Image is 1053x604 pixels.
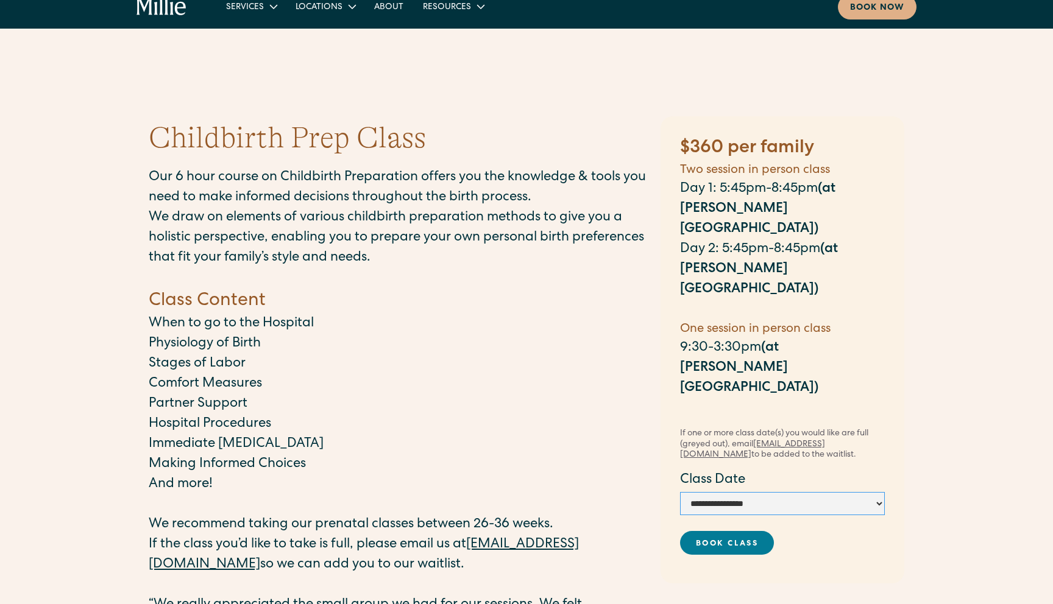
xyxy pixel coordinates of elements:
label: Class Date [680,471,885,491]
p: ‍ [149,269,648,289]
p: We recommend taking our prenatal classes between 26-36 weeks. [149,515,648,535]
h1: Childbirth Prep Class [149,119,426,158]
h5: One session in person class [680,320,885,339]
strong: (at [PERSON_NAME][GEOGRAPHIC_DATA]) [680,342,818,395]
p: ‍ [149,575,648,595]
p: And more! [149,475,648,495]
strong: $360 per family [680,139,814,158]
div: Locations [296,1,342,14]
p: Physiology of Birth [149,334,648,354]
h5: Two session in person class [680,161,885,180]
p: ‍ [680,399,885,419]
p: Stages of Labor [149,354,648,374]
p: ‍ [680,300,885,320]
p: 9:30-3:30pm [680,339,885,399]
strong: (at [PERSON_NAME][GEOGRAPHIC_DATA]) [680,183,835,236]
p: When to go to the Hospital [149,314,648,334]
p: We draw on elements of various childbirth preparation methods to give you a holistic perspective,... [149,208,648,269]
div: Services [226,1,264,14]
p: Day 1: 5:45pm-8:45pm [680,180,885,240]
p: ‍ [149,495,648,515]
div: Resources [423,1,471,14]
div: If one or more class date(s) you would like are full (greyed out), email to be added to the waitl... [680,429,885,461]
p: Comfort Measures [149,374,648,395]
h4: Class Content [149,289,648,314]
p: Day 2: 5:45pm-8:45pm [680,240,885,300]
strong: (at [PERSON_NAME][GEOGRAPHIC_DATA]) [680,243,838,297]
div: Book now [850,2,904,15]
p: Partner Support [149,395,648,415]
p: Hospital Procedures [149,415,648,435]
p: If the class you’d like to take is full, please email us at so we can add you to our waitlist. [149,535,648,575]
a: Book Class [680,531,774,555]
p: Our 6 hour course on Childbirth Preparation offers you the knowledge & tools you need to make inf... [149,168,648,208]
p: Immediate [MEDICAL_DATA] [149,435,648,455]
a: [EMAIL_ADDRESS][DOMAIN_NAME] [149,538,579,572]
p: Making Informed Choices [149,455,648,475]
